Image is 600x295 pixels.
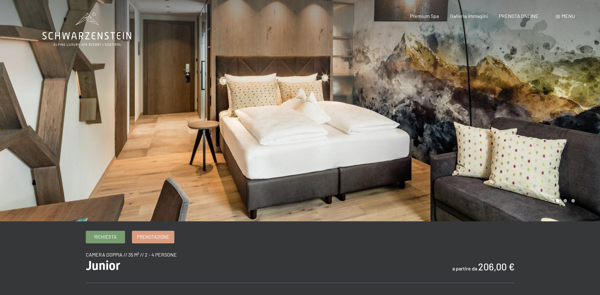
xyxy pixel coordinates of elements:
a: Prenotazione [132,231,174,243]
a: PRENOTA ONLINE [499,13,538,19]
a: Galleria immagini [450,13,488,19]
a: Premium Spa [410,13,439,19]
span: Richiesta [94,234,117,240]
span: Prenotazione [137,234,169,240]
span: a partire da [452,265,477,271]
span: camera doppia // 35 m² // 2 - 4 persone [86,252,177,258]
span: Menu [562,13,575,19]
span: Junior [86,258,120,273]
b: 206,00 € [478,261,515,272]
a: Richiesta [86,231,125,243]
